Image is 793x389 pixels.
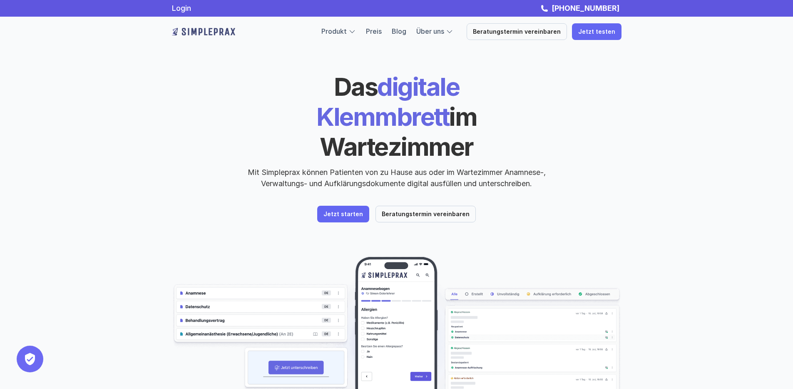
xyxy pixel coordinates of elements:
p: Mit Simpleprax können Patienten von zu Hause aus oder im Wartezimmer Anamnese-, Verwaltungs- und ... [241,167,553,189]
p: Jetzt starten [323,211,363,218]
a: Jetzt starten [317,206,369,222]
a: Über uns [416,27,444,35]
p: Beratungstermin vereinbaren [473,28,561,35]
a: Preis [366,27,382,35]
span: Das [334,72,378,102]
a: Beratungstermin vereinbaren [467,23,567,40]
a: Produkt [321,27,347,35]
a: Blog [392,27,406,35]
a: Login [172,4,191,12]
h1: digitale Klemmbrett [253,72,540,162]
a: Beratungstermin vereinbaren [375,206,476,222]
strong: [PHONE_NUMBER] [552,4,619,12]
a: Jetzt testen [572,23,621,40]
p: Jetzt testen [578,28,615,35]
a: [PHONE_NUMBER] [549,4,621,12]
p: Beratungstermin vereinbaren [382,211,470,218]
span: im Wartezimmer [320,102,481,162]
